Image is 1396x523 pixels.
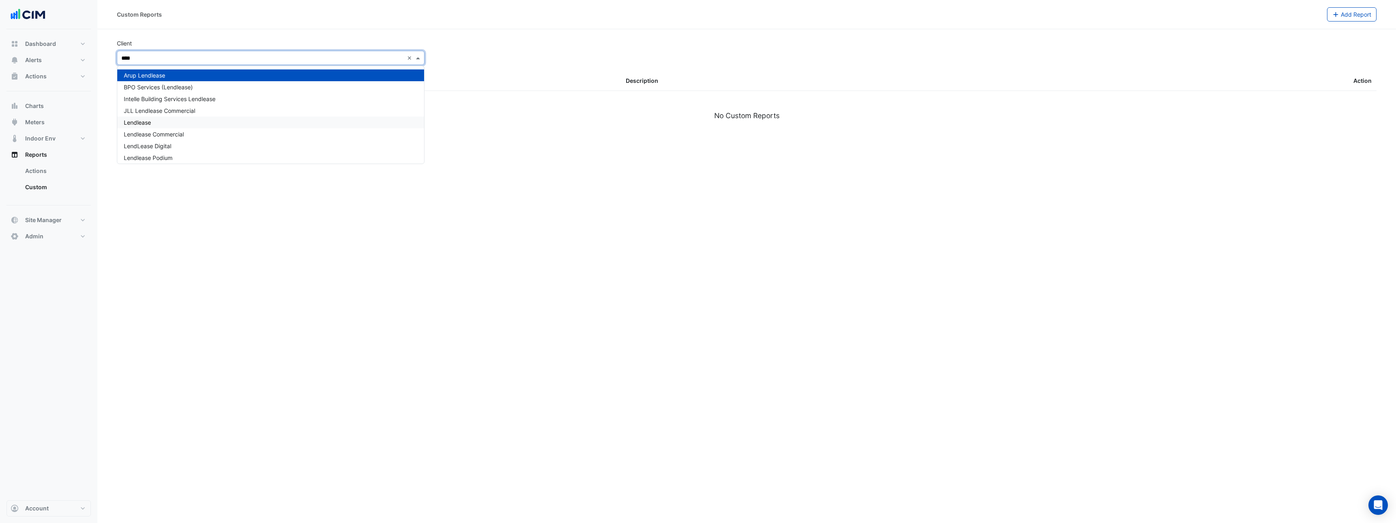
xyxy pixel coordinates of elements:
[407,54,414,62] span: Clear
[6,114,91,130] button: Meters
[25,102,44,110] span: Charts
[11,56,19,64] app-icon: Alerts
[25,232,43,240] span: Admin
[1368,495,1388,515] div: Open Intercom Messenger
[11,134,19,143] app-icon: Indoor Env
[1353,76,1372,86] span: Action
[11,151,19,159] app-icon: Reports
[25,134,56,143] span: Indoor Env
[11,232,19,240] app-icon: Admin
[117,10,162,19] div: Custom Reports
[6,228,91,244] button: Admin
[124,131,184,138] span: Lendlease Commercial
[626,77,658,84] span: Description
[25,118,45,126] span: Meters
[6,52,91,68] button: Alerts
[1327,7,1377,22] button: Add Report
[6,147,91,163] button: Reports
[117,66,424,164] div: Options List
[11,216,19,224] app-icon: Site Manager
[25,56,42,64] span: Alerts
[6,500,91,517] button: Account
[11,102,19,110] app-icon: Charts
[124,154,172,161] span: Lendlease Podium
[124,95,215,102] span: Intelle Building Services Lendlease
[124,143,171,149] span: LendLease Digital
[1341,11,1371,18] span: Add Report
[6,212,91,228] button: Site Manager
[25,151,47,159] span: Reports
[117,110,1377,121] div: No Custom Reports
[25,40,56,48] span: Dashboard
[19,163,91,179] a: Actions
[124,72,165,79] span: Arup Lendlease
[6,68,91,84] button: Actions
[25,504,49,512] span: Account
[124,84,193,91] span: BPO Services (Lendlease)
[11,72,19,80] app-icon: Actions
[11,40,19,48] app-icon: Dashboard
[6,36,91,52] button: Dashboard
[117,39,132,48] label: Client
[6,98,91,114] button: Charts
[124,107,195,114] span: JLL Lendlease Commercial
[10,6,46,23] img: Company Logo
[25,216,62,224] span: Site Manager
[124,119,151,126] span: Lendlease
[11,118,19,126] app-icon: Meters
[25,72,47,80] span: Actions
[6,130,91,147] button: Indoor Env
[6,163,91,199] div: Reports
[19,179,91,195] a: Custom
